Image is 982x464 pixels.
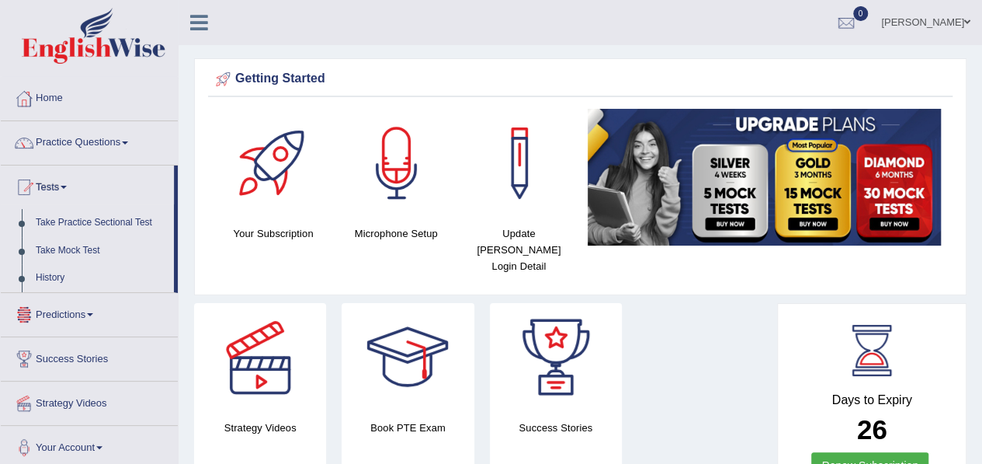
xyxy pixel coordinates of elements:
[1,293,178,332] a: Predictions
[490,420,622,436] h4: Success Stories
[588,109,941,246] img: small5.jpg
[194,420,326,436] h4: Strategy Videos
[857,414,887,445] b: 26
[795,393,949,407] h4: Days to Expiry
[1,166,174,204] a: Tests
[1,121,178,160] a: Practice Questions
[212,68,949,91] div: Getting Started
[29,264,174,292] a: History
[465,225,572,274] h4: Update [PERSON_NAME] Login Detail
[1,337,178,376] a: Success Stories
[1,382,178,420] a: Strategy Videos
[1,77,178,116] a: Home
[342,420,474,436] h4: Book PTE Exam
[853,6,869,21] span: 0
[29,237,174,265] a: Take Mock Test
[220,225,327,242] h4: Your Subscription
[342,225,449,242] h4: Microphone Setup
[29,209,174,237] a: Take Practice Sectional Test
